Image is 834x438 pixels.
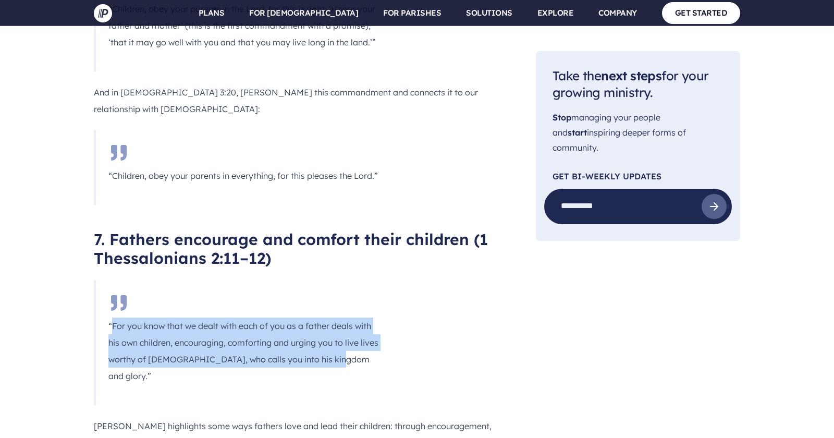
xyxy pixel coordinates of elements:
span: start [568,127,587,138]
a: GET STARTED [662,2,741,23]
h2: 7. Fathers encourage and comfort their children (1 Thessalonians 2:11–12) [94,230,502,267]
span: Stop [553,113,571,123]
p: Get Bi-Weekly Updates [553,172,723,180]
p: “For you know that we dealt with each of you as a father deals with his own children, encouraging... [108,318,382,384]
p: “Children, obey your parents in everything, for this pleases the Lord.” [108,167,382,184]
p: And in [DEMOGRAPHIC_DATA] 3:20, [PERSON_NAME] this commandment and connects it to our relationshi... [94,84,502,117]
span: next steps [601,68,661,83]
p: managing your people and inspiring deeper forms of community. [553,111,723,155]
span: Take the for your growing ministry. [553,68,708,101]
